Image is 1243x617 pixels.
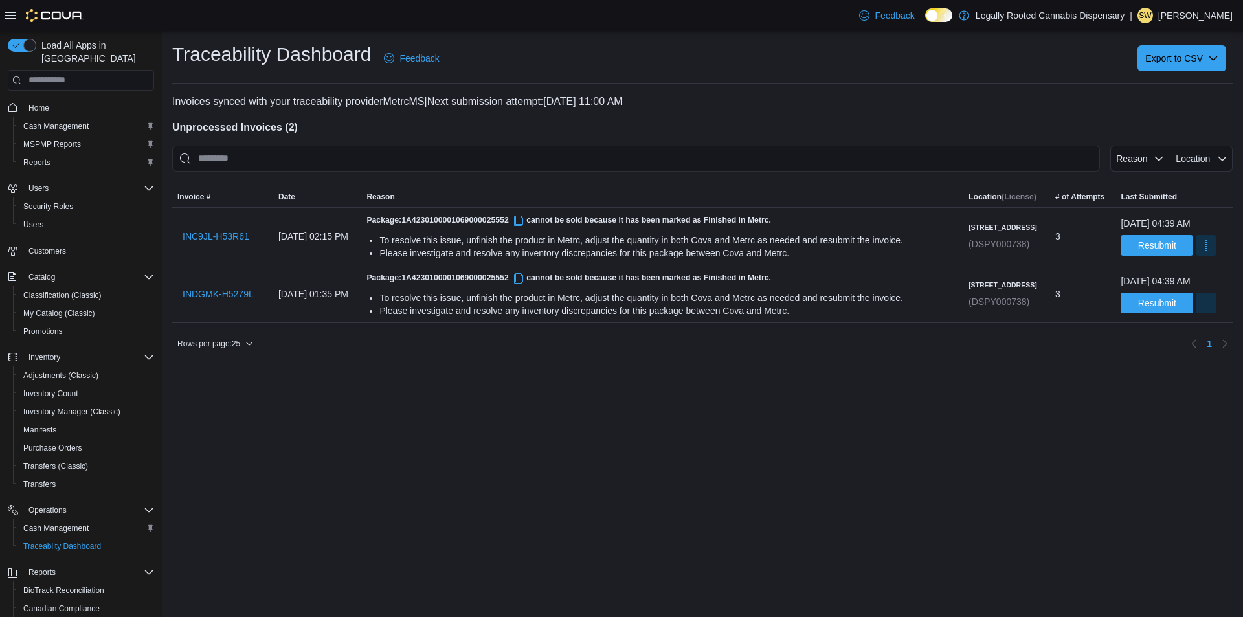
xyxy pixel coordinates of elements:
[1139,8,1151,23] span: SW
[401,216,526,225] span: 1A4230100001069000025552
[969,222,1037,232] h6: [STREET_ADDRESS]
[1121,235,1193,256] button: Resubmit
[1055,192,1104,202] span: # of Attempts
[28,505,67,515] span: Operations
[1158,8,1233,23] p: [PERSON_NAME]
[278,192,295,202] span: Date
[969,297,1029,307] span: (DSPY000738)
[969,192,1036,202] h5: Location
[1196,235,1216,256] button: More
[172,146,1100,172] input: This is a search bar. After typing your query, hit enter to filter the results lower in the page.
[36,39,154,65] span: Load All Apps in [GEOGRAPHIC_DATA]
[18,539,154,554] span: Traceabilty Dashboard
[13,216,159,234] button: Users
[18,583,109,598] a: BioTrack Reconciliation
[379,234,958,247] div: To resolve this issue, unfinish the product in Metrc, adjust the quantity in both Cova and Metrc ...
[18,477,154,492] span: Transfers
[18,539,106,554] a: Traceabilty Dashboard
[3,179,159,197] button: Users
[13,403,159,421] button: Inventory Manager (Classic)
[1110,146,1169,172] button: Reason
[18,386,154,401] span: Inventory Count
[379,291,958,304] div: To resolve this issue, unfinish the product in Metrc, adjust the quantity in both Cova and Metrc ...
[13,457,159,475] button: Transfers (Classic)
[273,223,361,249] div: [DATE] 02:15 PM
[13,197,159,216] button: Security Roles
[23,269,60,285] button: Catalog
[1116,153,1147,164] span: Reason
[1121,192,1177,202] span: Last Submitted
[18,137,86,152] a: MSPMP Reports
[23,243,71,259] a: Customers
[1002,192,1036,201] span: (License)
[23,350,154,365] span: Inventory
[1176,153,1210,164] span: Location
[172,120,1233,135] h4: Unprocessed Invoices ( 2 )
[1202,333,1217,354] button: Page 1 of 1
[1145,45,1218,71] span: Export to CSV
[18,440,154,456] span: Purchase Orders
[13,421,159,439] button: Manifests
[1121,293,1193,313] button: Resubmit
[18,386,84,401] a: Inventory Count
[177,339,240,349] span: Rows per page : 25
[23,100,54,116] a: Home
[23,100,154,116] span: Home
[18,217,49,232] a: Users
[3,563,159,581] button: Reports
[18,404,154,420] span: Inventory Manager (Classic)
[28,246,66,256] span: Customers
[1138,297,1176,309] span: Resubmit
[969,280,1037,290] h6: [STREET_ADDRESS]
[23,523,89,533] span: Cash Management
[18,155,56,170] a: Reports
[3,98,159,117] button: Home
[23,407,120,417] span: Inventory Manager (Classic)
[18,583,154,598] span: BioTrack Reconciliation
[23,461,88,471] span: Transfers (Classic)
[23,243,154,259] span: Customers
[3,501,159,519] button: Operations
[23,502,154,518] span: Operations
[23,201,73,212] span: Security Roles
[23,181,54,196] button: Users
[23,326,63,337] span: Promotions
[1207,337,1212,350] span: 1
[427,96,544,107] span: Next submission attempt:
[1121,275,1190,287] div: [DATE] 04:39 AM
[18,324,154,339] span: Promotions
[18,404,126,420] a: Inventory Manager (Classic)
[18,458,93,474] a: Transfers (Classic)
[18,521,94,536] a: Cash Management
[18,217,154,232] span: Users
[13,519,159,537] button: Cash Management
[366,192,394,202] span: Reason
[18,368,154,383] span: Adjustments (Classic)
[172,41,371,67] h1: Traceability Dashboard
[23,290,102,300] span: Classification (Classic)
[969,239,1029,249] span: (DSPY000738)
[13,385,159,403] button: Inventory Count
[18,199,154,214] span: Security Roles
[23,370,98,381] span: Adjustments (Classic)
[172,186,273,207] button: Invoice #
[3,241,159,260] button: Customers
[13,117,159,135] button: Cash Management
[13,322,159,341] button: Promotions
[13,304,159,322] button: My Catalog (Classic)
[28,183,49,194] span: Users
[23,181,154,196] span: Users
[1055,286,1060,302] span: 3
[925,22,926,23] span: Dark Mode
[366,271,958,286] h5: Package: cannot be sold because it has been marked as Finished in Metrc.
[1196,293,1216,313] button: More
[13,366,159,385] button: Adjustments (Classic)
[875,9,914,22] span: Feedback
[23,219,43,230] span: Users
[854,3,919,28] a: Feedback
[18,422,62,438] a: Manifests
[1202,333,1217,354] ul: Pagination for table:
[3,348,159,366] button: Inventory
[23,157,50,168] span: Reports
[13,153,159,172] button: Reports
